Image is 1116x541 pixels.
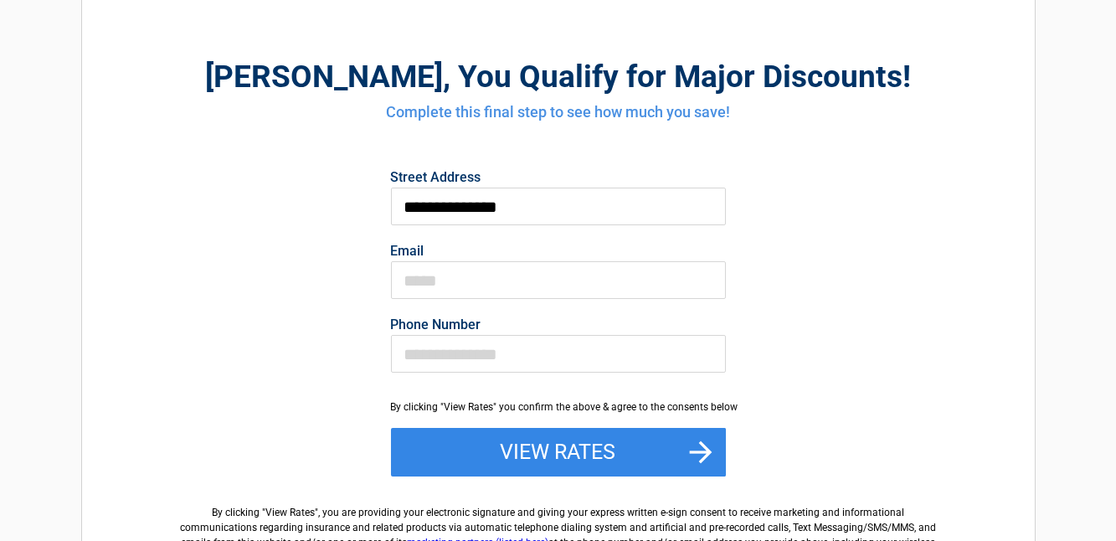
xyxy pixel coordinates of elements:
label: Phone Number [391,318,726,332]
h2: , You Qualify for Major Discounts! [174,56,943,97]
div: By clicking "View Rates" you confirm the above & agree to the consents below [391,399,726,415]
label: Street Address [391,171,726,184]
button: View Rates [391,428,726,477]
label: Email [391,245,726,258]
span: [PERSON_NAME] [205,59,443,95]
h4: Complete this final step to see how much you save! [174,101,943,123]
span: View Rates [265,507,315,518]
